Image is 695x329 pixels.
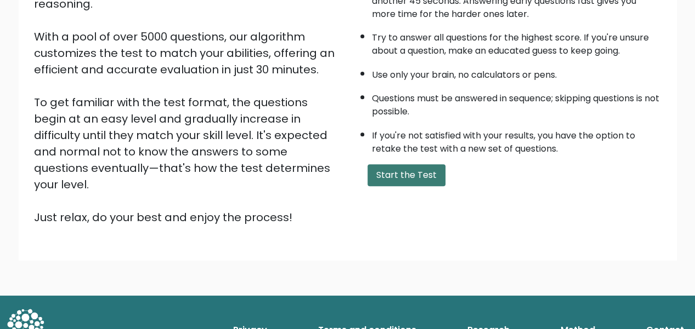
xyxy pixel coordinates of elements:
[372,63,662,82] li: Use only your brain, no calculators or pens.
[372,86,662,118] li: Questions must be answered in sequence; skipping questions is not possible.
[372,124,662,155] li: If you're not satisfied with your results, you have the option to retake the test with a new set ...
[368,164,445,186] button: Start the Test
[372,26,662,57] li: Try to answer all questions for the highest score. If you're unsure about a question, make an edu...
